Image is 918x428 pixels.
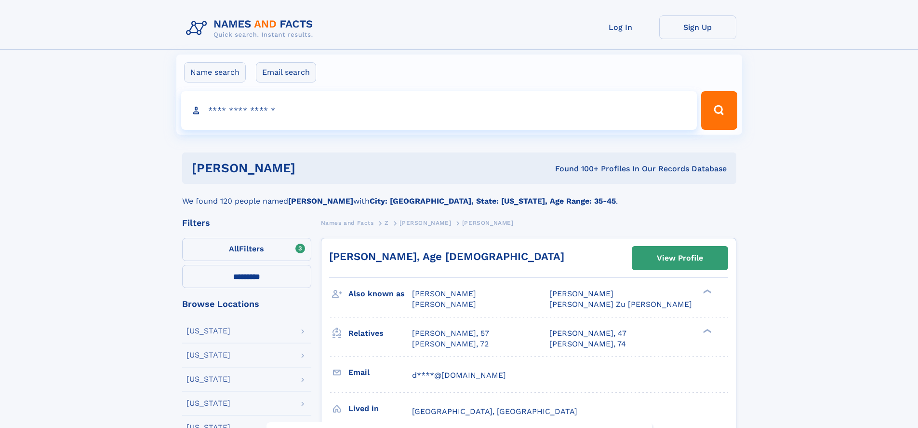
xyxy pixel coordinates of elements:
span: [PERSON_NAME] [412,289,476,298]
h1: [PERSON_NAME] [192,162,426,174]
a: Z [385,217,389,229]
label: Email search [256,62,316,83]
a: [PERSON_NAME], 74 [549,339,626,349]
b: [PERSON_NAME] [288,196,353,206]
b: City: [GEOGRAPHIC_DATA], State: [US_STATE], Age Range: 35-45 [370,196,616,206]
div: ❯ [701,328,712,334]
div: ❯ [701,289,712,295]
div: [US_STATE] [186,351,230,359]
div: View Profile [657,247,703,269]
span: [PERSON_NAME] [549,289,613,298]
div: Found 100+ Profiles In Our Records Database [425,164,727,174]
span: [PERSON_NAME] [399,220,451,226]
h3: Email [348,364,412,381]
input: search input [181,91,697,130]
a: [PERSON_NAME], 72 [412,339,489,349]
a: [PERSON_NAME], 47 [549,328,626,339]
a: [PERSON_NAME] [399,217,451,229]
h3: Lived in [348,400,412,417]
span: [GEOGRAPHIC_DATA], [GEOGRAPHIC_DATA] [412,407,577,416]
span: [PERSON_NAME] [412,300,476,309]
a: Names and Facts [321,217,374,229]
div: We found 120 people named with . [182,184,736,207]
span: [PERSON_NAME] Zu [PERSON_NAME] [549,300,692,309]
h3: Relatives [348,325,412,342]
a: [PERSON_NAME], 57 [412,328,489,339]
label: Filters [182,238,311,261]
a: View Profile [632,247,728,270]
button: Search Button [701,91,737,130]
a: Sign Up [659,15,736,39]
div: Filters [182,219,311,227]
span: All [229,244,239,253]
span: Z [385,220,389,226]
img: Logo Names and Facts [182,15,321,41]
div: [US_STATE] [186,400,230,407]
a: Log In [582,15,659,39]
a: [PERSON_NAME], Age [DEMOGRAPHIC_DATA] [329,250,564,262]
div: [US_STATE] [186,375,230,383]
label: Name search [184,62,246,83]
h3: Also known as [348,286,412,302]
span: [PERSON_NAME] [462,220,514,226]
div: Browse Locations [182,300,311,308]
div: [US_STATE] [186,327,230,335]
